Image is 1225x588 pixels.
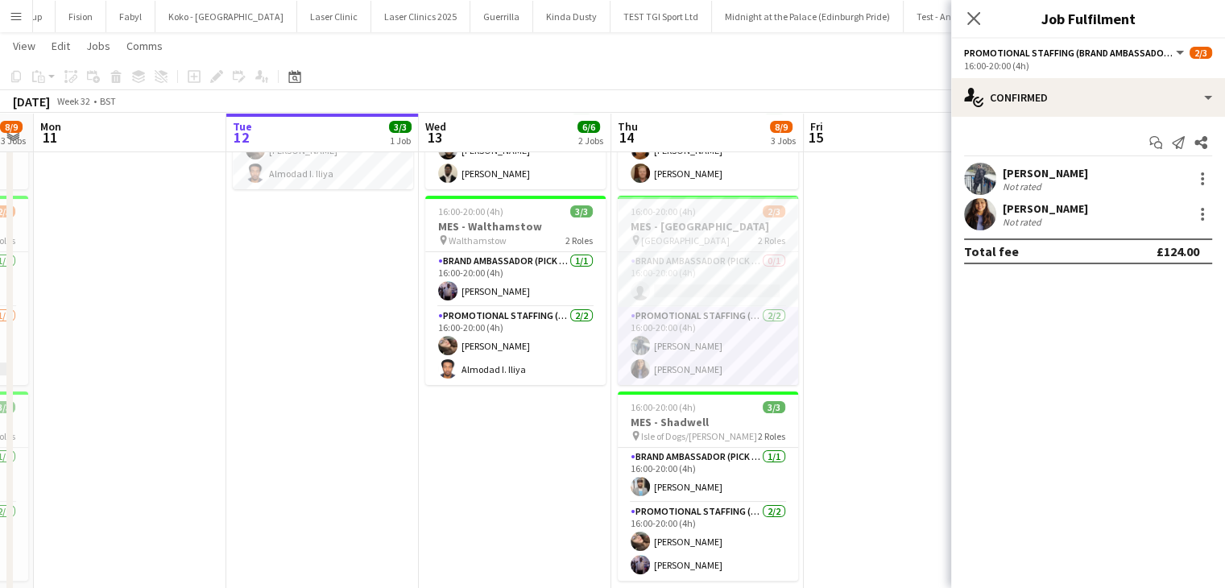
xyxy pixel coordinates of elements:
[1,135,26,147] div: 3 Jobs
[770,121,793,133] span: 8/9
[425,252,606,307] app-card-role: Brand Ambassador (Pick up)1/116:00-20:00 (4h)[PERSON_NAME]
[425,307,606,385] app-card-role: Promotional Staffing (Brand Ambassadors)2/216:00-20:00 (4h)[PERSON_NAME]Almodad I. Iliya
[810,119,823,134] span: Fri
[618,415,798,429] h3: MES - Shadwell
[964,243,1019,259] div: Total fee
[763,205,785,217] span: 2/3
[106,1,155,32] button: Fabyl
[13,39,35,53] span: View
[1157,243,1199,259] div: £124.00
[425,119,446,134] span: Wed
[155,1,297,32] button: Koko - [GEOGRAPHIC_DATA]
[618,119,638,134] span: Thu
[964,47,1173,59] span: Promotional Staffing (Brand Ambassadors)
[618,196,798,385] app-job-card: 16:00-20:00 (4h)2/3MES - [GEOGRAPHIC_DATA] [GEOGRAPHIC_DATA]2 RolesBrand Ambassador (Pick up)0/11...
[371,1,470,32] button: Laser Clinics 2025
[618,219,798,234] h3: MES - [GEOGRAPHIC_DATA]
[233,119,252,134] span: Tue
[964,60,1212,72] div: 16:00-20:00 (4h)
[615,128,638,147] span: 14
[631,401,696,413] span: 16:00-20:00 (4h)
[423,128,446,147] span: 13
[45,35,77,56] a: Edit
[1003,201,1088,216] div: [PERSON_NAME]
[52,39,70,53] span: Edit
[1190,47,1212,59] span: 2/3
[38,128,61,147] span: 11
[449,234,507,246] span: Walthamstow
[390,135,411,147] div: 1 Job
[100,95,116,107] div: BST
[618,307,798,385] app-card-role: Promotional Staffing (Brand Ambassadors)2/216:00-20:00 (4h)[PERSON_NAME][PERSON_NAME]
[758,234,785,246] span: 2 Roles
[610,1,712,32] button: TEST TGI Sport Ltd
[631,205,696,217] span: 16:00-20:00 (4h)
[570,205,593,217] span: 3/3
[53,95,93,107] span: Week 32
[618,252,798,307] app-card-role: Brand Ambassador (Pick up)0/116:00-20:00 (4h)
[641,234,730,246] span: [GEOGRAPHIC_DATA]
[126,39,163,53] span: Comms
[230,128,252,147] span: 12
[80,35,117,56] a: Jobs
[577,121,600,133] span: 6/6
[56,1,106,32] button: Fision
[86,39,110,53] span: Jobs
[641,430,757,442] span: Isle of Dogs/[PERSON_NAME]
[1003,166,1088,180] div: [PERSON_NAME]
[120,35,169,56] a: Comms
[438,205,503,217] span: 16:00-20:00 (4h)
[951,8,1225,29] h3: Job Fulfilment
[389,121,412,133] span: 3/3
[904,1,992,32] button: Test - Anatomy
[470,1,533,32] button: Guerrilla
[618,391,798,581] app-job-card: 16:00-20:00 (4h)3/3MES - Shadwell Isle of Dogs/[PERSON_NAME]2 RolesBrand Ambassador (Pick up)1/11...
[951,78,1225,117] div: Confirmed
[771,135,796,147] div: 3 Jobs
[618,503,798,581] app-card-role: Promotional Staffing (Brand Ambassadors)2/216:00-20:00 (4h)[PERSON_NAME][PERSON_NAME]
[13,93,50,110] div: [DATE]
[964,47,1186,59] button: Promotional Staffing (Brand Ambassadors)
[618,448,798,503] app-card-role: Brand Ambassador (Pick up)1/116:00-20:00 (4h)[PERSON_NAME]
[808,128,823,147] span: 15
[763,401,785,413] span: 3/3
[1003,216,1045,228] div: Not rated
[712,1,904,32] button: Midnight at the Palace (Edinburgh Pride)
[425,219,606,234] h3: MES - Walthamstow
[6,35,42,56] a: View
[578,135,603,147] div: 2 Jobs
[565,234,593,246] span: 2 Roles
[40,119,61,134] span: Mon
[297,1,371,32] button: Laser Clinic
[425,196,606,385] app-job-card: 16:00-20:00 (4h)3/3MES - Walthamstow Walthamstow2 RolesBrand Ambassador (Pick up)1/116:00-20:00 (...
[758,430,785,442] span: 2 Roles
[533,1,610,32] button: Kinda Dusty
[1003,180,1045,193] div: Not rated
